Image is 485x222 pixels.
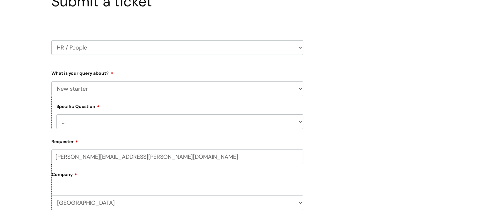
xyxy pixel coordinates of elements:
[51,149,303,164] input: Email
[56,103,100,109] label: Specific Question
[51,137,303,144] label: Requester
[52,170,303,184] label: Company
[51,68,303,76] label: What is your query about?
